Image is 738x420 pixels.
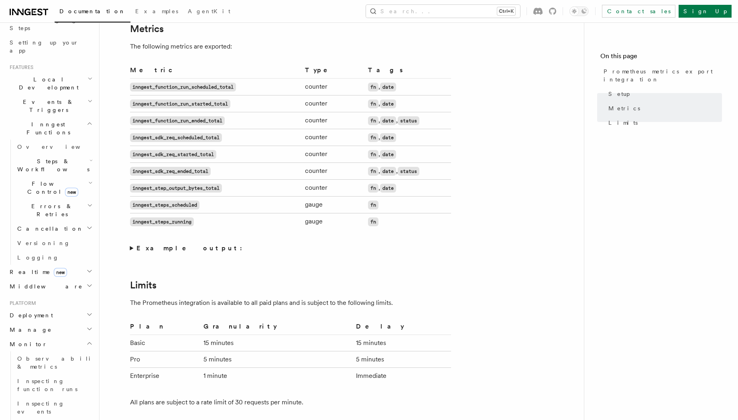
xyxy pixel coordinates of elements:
[17,378,77,392] span: Inspecting function runs
[302,163,365,180] td: counter
[365,112,451,129] td: , ,
[368,99,378,108] code: fn
[130,335,201,351] td: Basic
[6,265,94,279] button: Realtimenew
[605,116,722,130] a: Limits
[54,268,67,277] span: new
[10,39,79,54] span: Setting up your app
[200,321,353,335] th: Granularity
[130,116,225,125] code: inngest_function_run_ended_total
[380,167,396,176] code: date
[6,64,33,71] span: Features
[600,64,722,87] a: Prometheus metrics export integration
[17,254,59,261] span: Logging
[302,146,365,163] td: counter
[6,120,87,136] span: Inngest Functions
[6,282,83,290] span: Middleware
[380,83,396,91] code: date
[14,154,94,177] button: Steps & Workflows
[59,8,126,14] span: Documentation
[380,99,396,108] code: date
[14,140,94,154] a: Overview
[6,326,52,334] span: Manage
[353,321,451,335] th: Delay
[365,180,451,197] td: ,
[365,65,451,79] th: Tags
[6,13,94,35] a: Leveraging Steps
[130,65,302,79] th: Metric
[130,368,201,384] td: Enterprise
[130,99,230,108] code: inngest_function_run_started_total
[365,95,451,112] td: ,
[302,197,365,213] td: gauge
[200,351,353,368] td: 5 minutes
[302,129,365,146] td: counter
[302,79,365,95] td: counter
[353,335,451,351] td: 15 minutes
[380,116,396,125] code: date
[602,5,675,18] a: Contact sales
[6,95,94,117] button: Events & Triggers
[368,83,378,91] code: fn
[130,397,451,408] p: All plans are subject to a rate limit of 30 requests per minute.
[14,374,94,396] a: Inspecting function runs
[130,133,222,142] code: inngest_sdk_req_scheduled_total
[365,146,451,163] td: ,
[130,83,236,91] code: inngest_function_run_scheduled_total
[17,240,70,246] span: Versioning
[130,41,451,52] p: The following metrics are exported:
[130,184,222,193] code: inngest_step_output_bytes_total
[368,150,378,159] code: fn
[380,184,396,193] code: date
[65,188,78,197] span: new
[604,67,722,83] span: Prometheus metrics export integration
[569,6,589,16] button: Toggle dark mode
[130,23,164,34] a: Metrics
[6,308,94,323] button: Deployment
[600,51,722,64] h4: On this page
[353,351,451,368] td: 5 minutes
[497,7,515,15] kbd: Ctrl+K
[679,5,732,18] a: Sign Up
[302,65,365,79] th: Type
[14,236,94,250] a: Versioning
[17,400,65,415] span: Inspecting events
[380,150,396,159] code: date
[6,35,94,58] a: Setting up your app
[130,297,451,308] p: The Prometheus integration is available to all paid plans and is subject to the following limits.
[130,321,201,335] th: Plan
[130,167,211,176] code: inngest_sdk_req_ended_total
[130,351,201,368] td: Pro
[14,202,87,218] span: Errors & Retries
[608,104,640,112] span: Metrics
[6,300,36,306] span: Platform
[368,184,378,193] code: fn
[130,201,199,209] code: inngest_steps_scheduled
[302,112,365,129] td: counter
[6,72,94,95] button: Local Development
[353,368,451,384] td: Immediate
[14,396,94,419] a: Inspecting events
[368,116,378,125] code: fn
[6,268,67,276] span: Realtime
[6,340,47,348] span: Monitor
[6,75,87,91] span: Local Development
[14,157,89,173] span: Steps & Workflows
[188,8,230,14] span: AgentKit
[130,280,157,291] a: Limits
[6,311,53,319] span: Deployment
[6,140,94,265] div: Inngest Functions
[14,180,88,196] span: Flow Control
[608,90,630,98] span: Setup
[6,117,94,140] button: Inngest Functions
[6,323,94,337] button: Manage
[14,221,94,236] button: Cancellation
[302,180,365,197] td: counter
[398,167,419,176] code: status
[136,244,247,252] strong: Example output:
[14,250,94,265] a: Logging
[605,101,722,116] a: Metrics
[130,243,451,254] summary: Example output:
[365,129,451,146] td: ,
[366,5,520,18] button: Search...Ctrl+K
